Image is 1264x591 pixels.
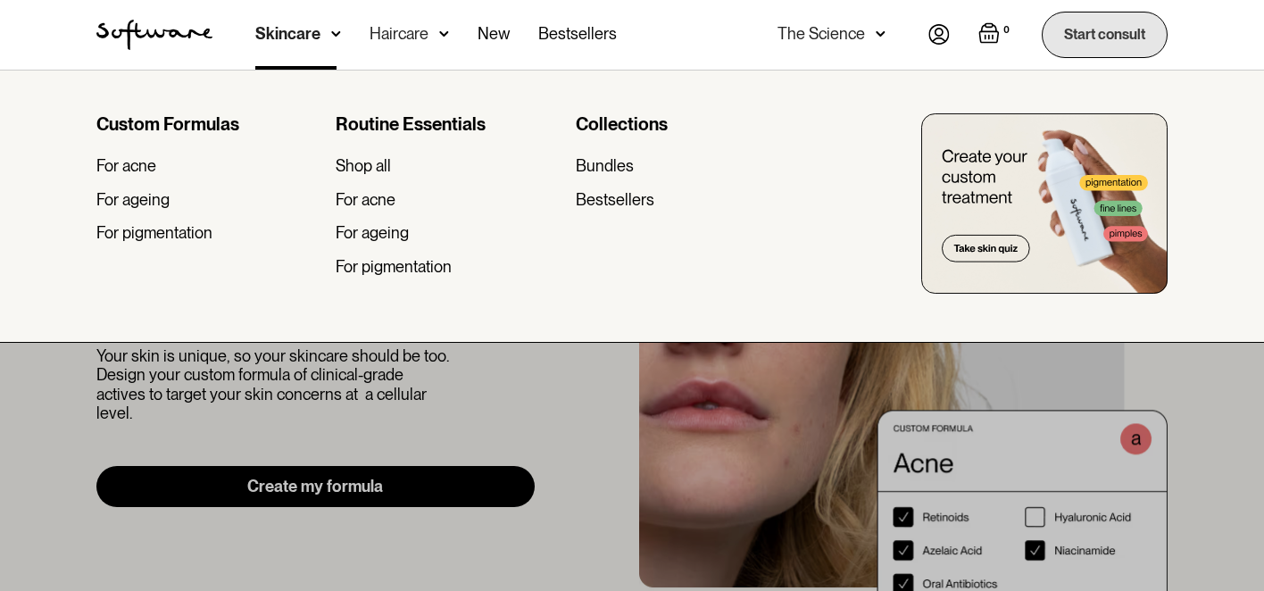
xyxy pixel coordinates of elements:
div: For ageing [96,190,170,210]
div: Custom Formulas [96,113,321,135]
div: 0 [1000,22,1013,38]
div: Haircare [370,25,428,43]
a: For ageing [96,190,321,210]
a: For ageing [336,223,561,243]
a: Shop all [336,156,561,176]
a: For acne [336,190,561,210]
div: Bestsellers [576,190,654,210]
div: Routine Essentials [336,113,561,135]
div: For pigmentation [336,257,452,277]
div: Collections [576,113,801,135]
div: For acne [336,190,395,210]
a: For pigmentation [96,223,321,243]
img: arrow down [439,25,449,43]
a: For acne [96,156,321,176]
a: For pigmentation [336,257,561,277]
img: arrow down [876,25,886,43]
div: Shop all [336,156,391,176]
div: Skincare [255,25,320,43]
a: home [96,20,212,50]
a: Open empty cart [978,22,1013,47]
a: Start consult [1042,12,1168,57]
div: For pigmentation [96,223,212,243]
div: For ageing [336,223,409,243]
img: arrow down [331,25,341,43]
img: create you custom treatment bottle [921,113,1168,294]
div: Bundles [576,156,634,176]
img: Software Logo [96,20,212,50]
a: Bundles [576,156,801,176]
a: Bestsellers [576,190,801,210]
div: The Science [778,25,865,43]
div: For acne [96,156,156,176]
